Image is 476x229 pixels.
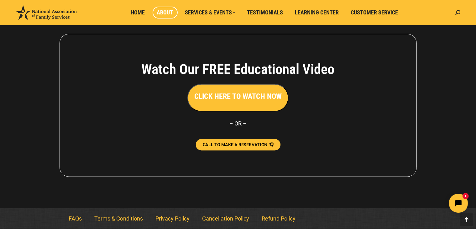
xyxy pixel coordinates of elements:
span: About [157,9,173,16]
a: Terms & Conditions [88,211,149,226]
a: Learning Center [291,7,343,19]
a: CLICK HERE TO WATCH NOW [187,93,289,100]
a: FAQs [63,211,88,226]
span: Home [131,9,145,16]
iframe: Tidio Chat [365,189,473,218]
button: CLICK HERE TO WATCH NOW [187,84,289,112]
a: CALL TO MAKE A RESERVATION [196,139,280,150]
a: Testimonials [243,7,288,19]
nav: Menu [63,211,414,226]
a: About [153,7,178,19]
span: CALL TO MAKE A RESERVATION [202,142,267,147]
a: Customer Service [347,7,403,19]
span: Testimonials [247,9,283,16]
h3: CLICK HERE TO WATCH NOW [194,91,282,102]
a: Home [127,7,149,19]
span: Customer Service [351,9,398,16]
span: – OR – [229,120,247,127]
a: Refund Policy [256,211,302,226]
a: Cancellation Policy [196,211,256,226]
a: Privacy Policy [149,211,196,226]
img: National Association of Family Services [16,5,77,20]
span: Services & Events [185,9,235,16]
span: Learning Center [295,9,339,16]
h4: Watch Our FREE Educational Video [107,61,369,78]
